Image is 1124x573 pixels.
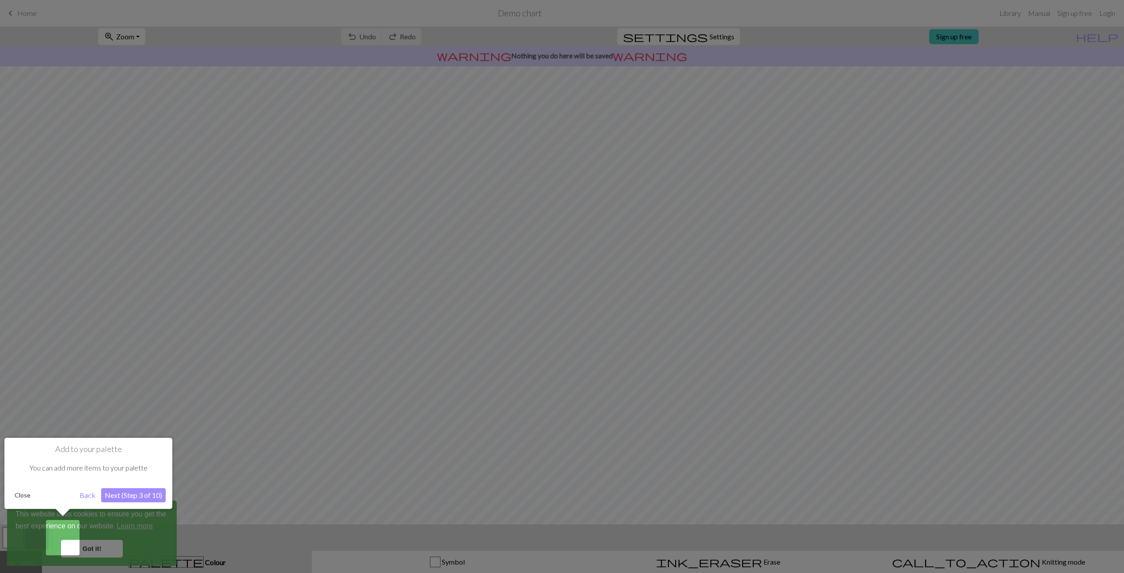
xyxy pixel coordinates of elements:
button: Close [11,489,34,502]
button: Back [76,488,99,502]
div: You can add more items to your palette [11,454,166,482]
div: Add to your palette [4,438,172,509]
button: Next (Step 3 of 10) [101,488,166,502]
h1: Add to your palette [11,444,166,454]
